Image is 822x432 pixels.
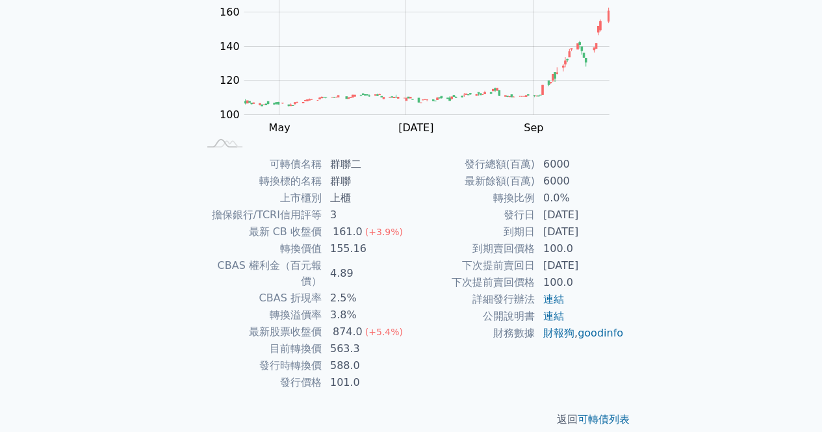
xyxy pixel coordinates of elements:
[411,156,535,173] td: 發行總額(百萬)
[322,307,411,324] td: 3.8%
[220,6,240,18] tspan: 160
[543,310,564,322] a: 連結
[198,223,322,240] td: 最新 CB 收盤價
[322,340,411,357] td: 563.3
[198,290,322,307] td: CBAS 折現率
[411,308,535,325] td: 公開說明書
[411,190,535,207] td: 轉換比例
[322,156,411,173] td: 群聯二
[220,74,240,86] tspan: 120
[198,240,322,257] td: 轉換價值
[535,325,624,342] td: ,
[535,240,624,257] td: 100.0
[411,257,535,274] td: 下次提前賣回日
[198,340,322,357] td: 目前轉換價
[365,227,403,237] span: (+3.9%)
[198,156,322,173] td: 可轉債名稱
[322,374,411,391] td: 101.0
[322,190,411,207] td: 上櫃
[220,40,240,53] tspan: 140
[322,207,411,223] td: 3
[411,325,535,342] td: 財務數據
[198,357,322,374] td: 發行時轉換價
[198,374,322,391] td: 發行價格
[411,223,535,240] td: 到期日
[198,307,322,324] td: 轉換溢價率
[220,108,240,121] tspan: 100
[411,274,535,291] td: 下次提前賣回價格
[411,207,535,223] td: 發行日
[411,291,535,308] td: 詳細發行辦法
[322,290,411,307] td: 2.5%
[535,156,624,173] td: 6000
[322,173,411,190] td: 群聯
[535,274,624,291] td: 100.0
[198,207,322,223] td: 擔保銀行/TCRI信用評等
[330,324,365,340] div: 874.0
[535,257,624,274] td: [DATE]
[365,327,403,337] span: (+5.4%)
[198,190,322,207] td: 上市櫃別
[322,240,411,257] td: 155.16
[535,207,624,223] td: [DATE]
[411,240,535,257] td: 到期賣回價格
[535,223,624,240] td: [DATE]
[524,121,543,134] tspan: Sep
[578,327,623,339] a: goodinfo
[398,121,433,134] tspan: [DATE]
[322,357,411,374] td: 588.0
[535,190,624,207] td: 0.0%
[543,293,564,305] a: 連結
[330,224,365,240] div: 161.0
[183,412,640,427] p: 返回
[198,173,322,190] td: 轉換標的名稱
[268,121,290,134] tspan: May
[198,257,322,290] td: CBAS 權利金（百元報價）
[578,413,630,426] a: 可轉債列表
[322,257,411,290] td: 4.89
[411,173,535,190] td: 最新餘額(百萬)
[543,327,574,339] a: 財報狗
[198,324,322,340] td: 最新股票收盤價
[535,173,624,190] td: 6000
